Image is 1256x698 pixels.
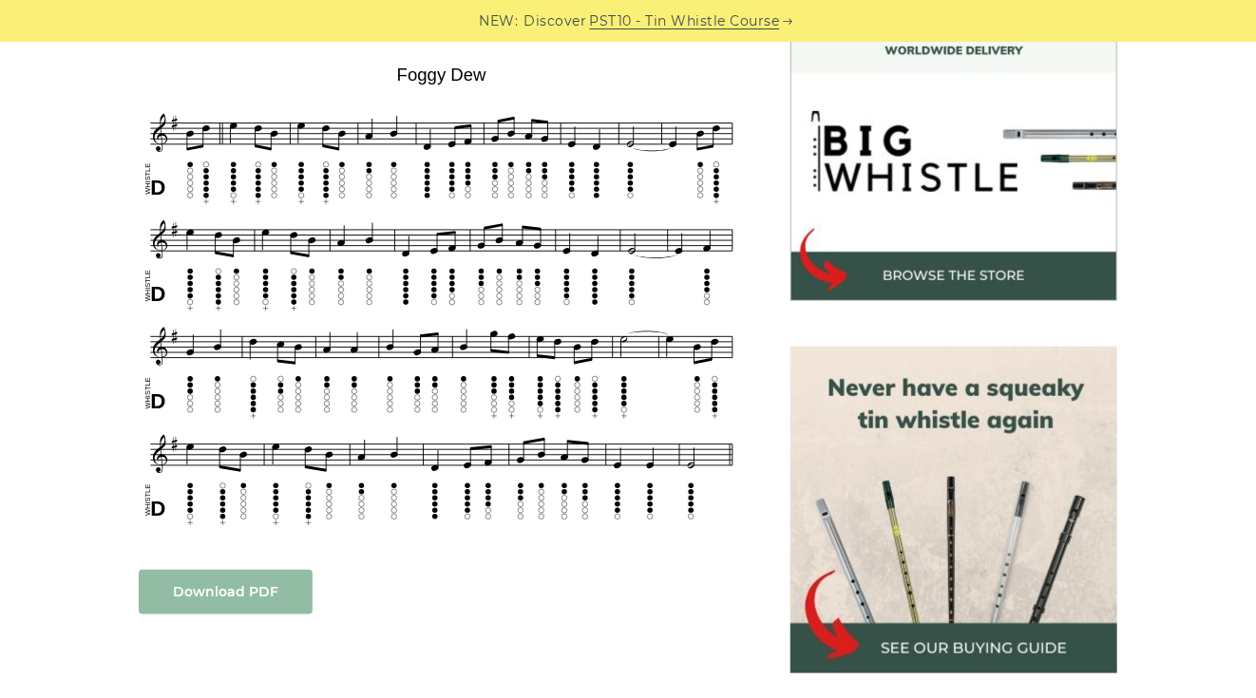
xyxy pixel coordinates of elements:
img: Foggy Dew Tin Whistle Tab & Sheet Music [139,58,745,531]
img: tin whistle buying guide [790,347,1117,673]
span: NEW: [480,10,519,32]
a: Download PDF [139,570,313,614]
span: Discover [524,10,587,32]
a: PST10 - Tin Whistle Course [590,10,780,32]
